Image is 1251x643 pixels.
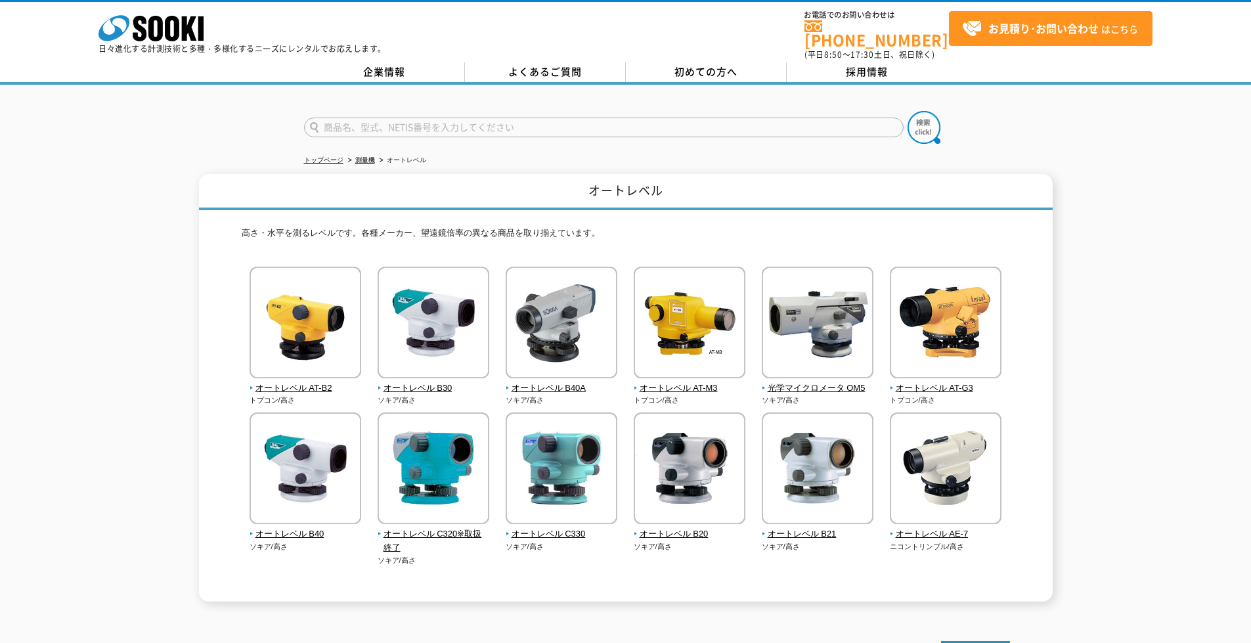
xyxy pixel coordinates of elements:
[506,382,618,395] span: オートレベル B40A
[250,382,362,395] span: オートレベル AT-B2
[378,527,490,555] span: オートレベル C320※取扱終了
[890,515,1002,541] a: オートレベル AE-7
[355,156,375,164] a: 測量機
[634,382,746,395] span: オートレベル AT-M3
[787,62,948,82] a: 採用情報
[890,369,1002,395] a: オートレベル AT-G3
[634,515,746,541] a: オートレベル B20
[377,154,426,167] li: オートレベル
[304,62,465,82] a: 企業情報
[506,267,617,382] img: オートレベル B40A
[890,527,1002,541] span: オートレベル AE-7
[890,267,1001,382] img: オートレベル AT-G3
[199,174,1053,210] h1: オートレベル
[804,11,949,19] span: お電話でのお問い合わせは
[626,62,787,82] a: 初めての方へ
[762,527,874,541] span: オートレベル B21
[762,369,874,395] a: 光学マイクロメータ OM5
[250,395,362,406] p: トプコン/高さ
[250,527,362,541] span: オートレベル B40
[634,369,746,395] a: オートレベル AT-M3
[506,515,618,541] a: オートレベル C330
[250,267,361,382] img: オートレベル AT-B2
[890,412,1001,527] img: オートレベル AE-7
[378,267,489,382] img: オートレベル B30
[304,156,343,164] a: トップページ
[762,515,874,541] a: オートレベル B21
[378,412,489,527] img: オートレベル C320※取扱終了
[506,395,618,406] p: ソキア/高さ
[250,541,362,552] p: ソキア/高さ
[850,49,874,60] span: 17:30
[506,412,617,527] img: オートレベル C330
[674,64,737,79] span: 初めての方へ
[378,515,490,554] a: オートレベル C320※取扱終了
[804,49,934,60] span: (平日 ～ 土日、祝日除く)
[250,412,361,527] img: オートレベル B40
[378,369,490,395] a: オートレベル B30
[804,20,949,47] a: [PHONE_NUMBER]
[949,11,1152,46] a: お見積り･お問い合わせはこちら
[634,527,746,541] span: オートレベル B20
[634,412,745,527] img: オートレベル B20
[465,62,626,82] a: よくあるご質問
[962,19,1138,39] span: はこちら
[250,515,362,541] a: オートレベル B40
[506,541,618,552] p: ソキア/高さ
[762,412,873,527] img: オートレベル B21
[762,382,874,395] span: 光学マイクロメータ OM5
[378,382,490,395] span: オートレベル B30
[890,395,1002,406] p: トプコン/高さ
[99,45,386,53] p: 日々進化する計測技術と多種・多様化するニーズにレンタルでお応えします。
[890,541,1002,552] p: ニコントリンブル/高さ
[908,111,940,144] img: btn_search.png
[634,395,746,406] p: トプコン/高さ
[242,227,1010,247] p: 高さ・水平を測るレベルです。各種メーカー、望遠鏡倍率の異なる商品を取り揃えています。
[890,382,1002,395] span: オートレベル AT-G3
[762,395,874,406] p: ソキア/高さ
[506,527,618,541] span: オートレベル C330
[824,49,843,60] span: 8:50
[378,555,490,566] p: ソキア/高さ
[634,267,745,382] img: オートレベル AT-M3
[988,20,1099,36] strong: お見積り･お問い合わせ
[762,541,874,552] p: ソキア/高さ
[762,267,873,382] img: 光学マイクロメータ OM5
[250,369,362,395] a: オートレベル AT-B2
[506,369,618,395] a: オートレベル B40A
[634,541,746,552] p: ソキア/高さ
[304,118,904,137] input: 商品名、型式、NETIS番号を入力してください
[378,395,490,406] p: ソキア/高さ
